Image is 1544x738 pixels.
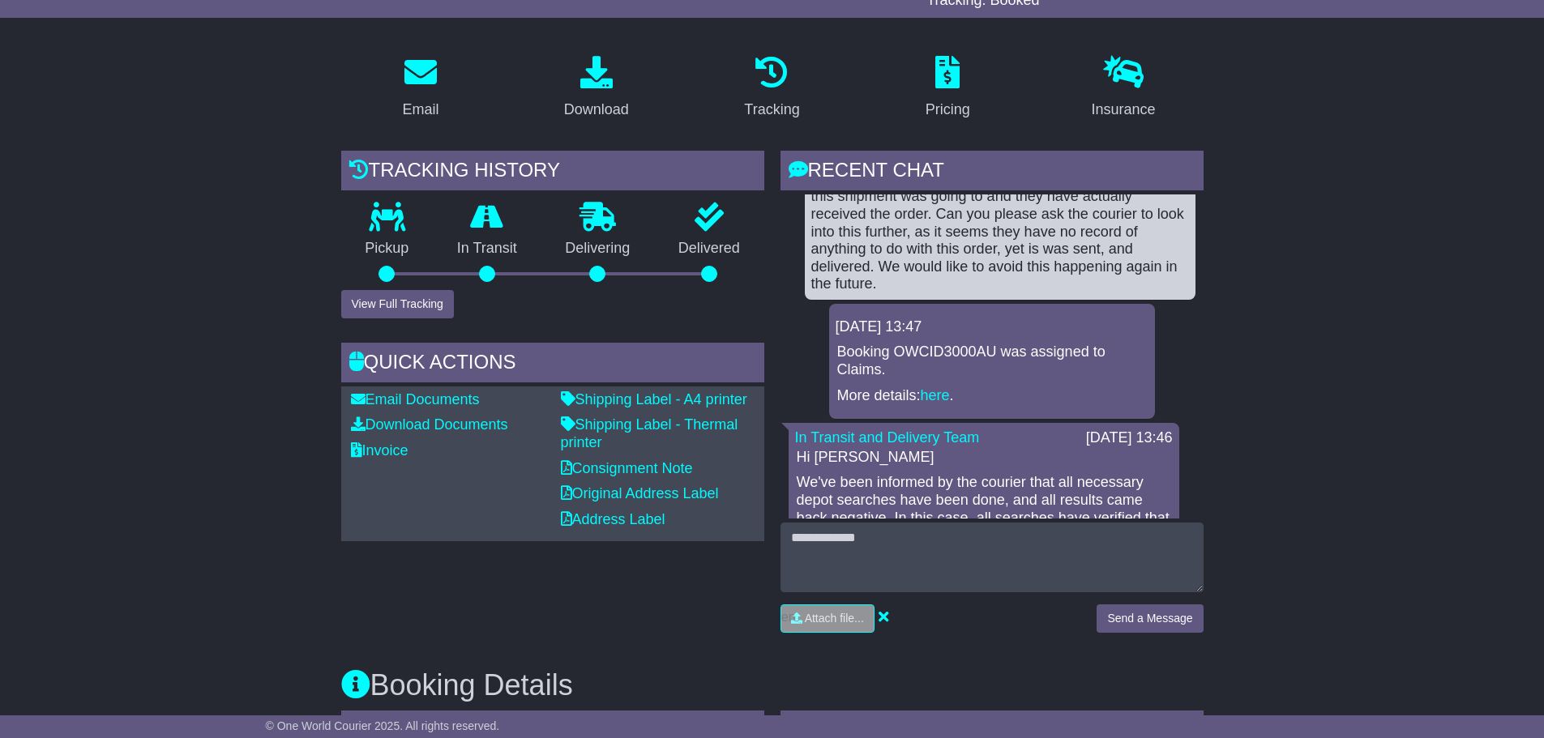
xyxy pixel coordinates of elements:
[433,240,541,258] p: In Transit
[654,240,764,258] p: Delivered
[1081,50,1166,126] a: Insurance
[734,50,810,126] a: Tracking
[391,50,449,126] a: Email
[541,240,655,258] p: Delivering
[341,151,764,194] div: Tracking history
[795,429,980,446] a: In Transit and Delivery Team
[341,290,454,318] button: View Full Tracking
[926,99,970,121] div: Pricing
[402,99,438,121] div: Email
[797,449,1171,467] p: Hi [PERSON_NAME]
[744,99,799,121] div: Tracking
[561,485,719,501] a: Original Address Label
[266,719,500,732] span: © One World Courier 2025. All rights reserved.
[1092,99,1156,121] div: Insurance
[351,391,480,407] a: Email Documents
[554,50,639,126] a: Download
[837,343,1147,378] p: Booking OWCID3000AU was assigned to Claims.
[836,318,1148,336] div: [DATE] 13:47
[341,669,1204,702] h3: Booking Details
[781,151,1204,194] div: RECENT CHAT
[561,511,665,527] a: Address Label
[921,387,950,403] a: here
[351,442,408,459] a: Invoice
[915,50,981,126] a: Pricing
[1086,429,1173,447] div: [DATE] 13:46
[351,416,508,433] a: Download Documents
[341,240,434,258] p: Pickup
[341,343,764,386] div: Quick Actions
[1097,604,1203,633] button: Send a Message
[561,416,738,450] a: Shipping Label - Thermal printer
[797,474,1171,561] p: We've been informed by the courier that all necessary depot searches have been done, and all resu...
[561,391,747,407] a: Shipping Label - A4 printer
[561,460,693,476] a: Consignment Note
[837,387,1147,405] p: More details: .
[811,171,1189,293] div: Hi [PERSON_NAME], I have just spoken to the company this shipment was going to and they have actu...
[564,99,629,121] div: Download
